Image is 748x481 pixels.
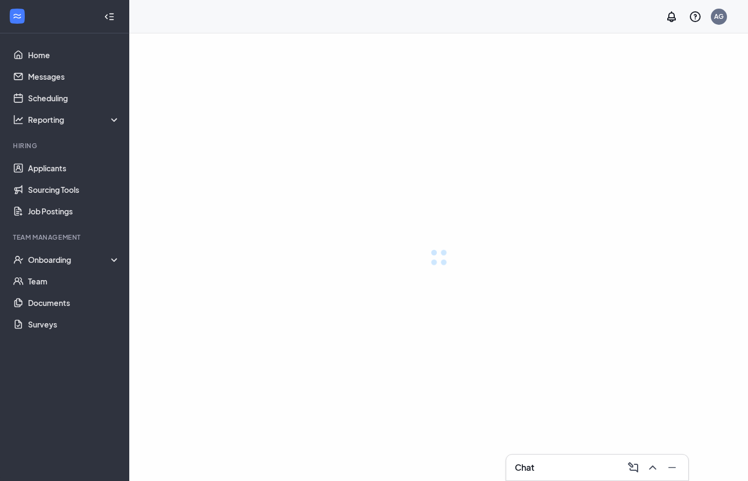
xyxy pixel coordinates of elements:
[28,200,120,222] a: Job Postings
[28,157,120,179] a: Applicants
[666,461,679,474] svg: Minimize
[13,141,118,150] div: Hiring
[689,10,702,23] svg: QuestionInfo
[28,292,120,313] a: Documents
[28,179,120,200] a: Sourcing Tools
[714,12,724,21] div: AG
[28,313,120,335] a: Surveys
[627,461,640,474] svg: ComposeMessage
[662,459,680,476] button: Minimize
[28,66,120,87] a: Messages
[28,87,120,109] a: Scheduling
[643,459,660,476] button: ChevronUp
[28,44,120,66] a: Home
[13,254,24,265] svg: UserCheck
[515,462,534,473] h3: Chat
[624,459,641,476] button: ComposeMessage
[665,10,678,23] svg: Notifications
[12,11,23,22] svg: WorkstreamLogo
[646,461,659,474] svg: ChevronUp
[13,114,24,125] svg: Analysis
[28,254,121,265] div: Onboarding
[13,233,118,242] div: Team Management
[28,114,121,125] div: Reporting
[104,11,115,22] svg: Collapse
[28,270,120,292] a: Team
